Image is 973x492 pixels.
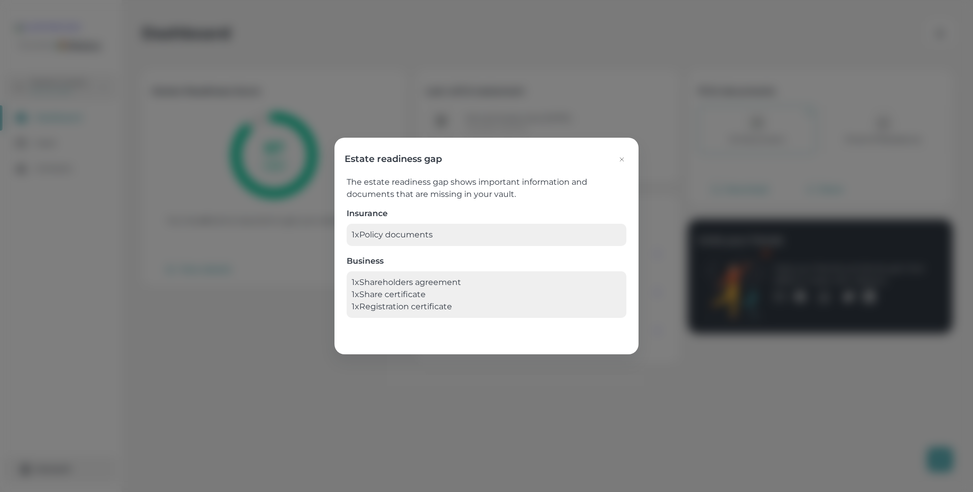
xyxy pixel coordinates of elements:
h5: Business [347,256,626,266]
p: 1 x Registration certificate [352,301,621,313]
h5: Insurance [347,209,626,219]
p: 1 x Shareholders agreement [352,276,621,289]
p: 1 x Share certificate [352,289,621,301]
p: The estate readiness gap shows important information and documents that are missing in your vault. [347,176,626,200]
p: 1 x Policy documents [352,229,621,241]
h4: Estate readiness gap [345,153,442,165]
